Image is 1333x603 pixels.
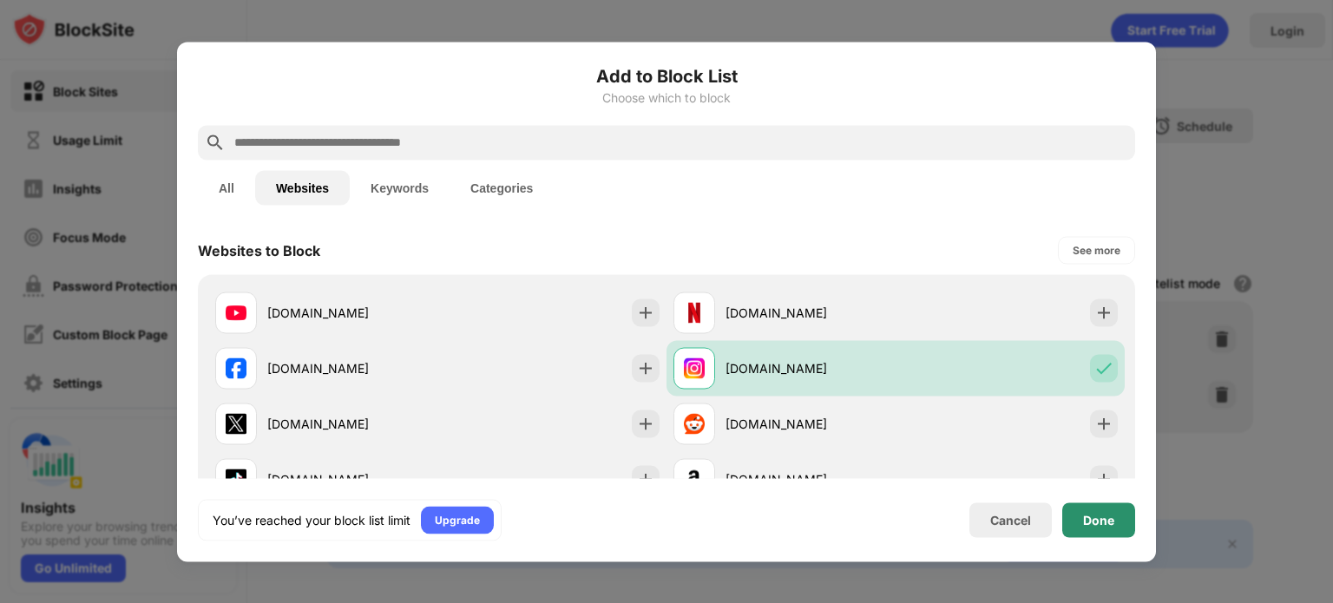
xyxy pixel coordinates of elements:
div: Choose which to block [198,90,1135,104]
img: favicons [226,357,246,378]
div: [DOMAIN_NAME] [726,359,896,377]
div: [DOMAIN_NAME] [726,470,896,488]
img: favicons [226,302,246,323]
div: [DOMAIN_NAME] [726,415,896,433]
img: search.svg [205,132,226,153]
div: [DOMAIN_NAME] [267,304,437,322]
div: Cancel [990,513,1031,528]
div: Upgrade [435,511,480,528]
img: favicons [226,413,246,434]
img: favicons [226,469,246,489]
img: favicons [684,302,705,323]
div: [DOMAIN_NAME] [267,415,437,433]
div: Done [1083,513,1114,527]
img: favicons [684,413,705,434]
img: favicons [684,357,705,378]
div: See more [1073,241,1120,259]
div: [DOMAIN_NAME] [726,304,896,322]
img: favicons [684,469,705,489]
button: Keywords [350,170,450,205]
button: Websites [255,170,350,205]
button: All [198,170,255,205]
div: [DOMAIN_NAME] [267,470,437,488]
div: Websites to Block [198,241,320,259]
div: [DOMAIN_NAME] [267,359,437,377]
button: Categories [450,170,554,205]
h6: Add to Block List [198,62,1135,88]
div: You’ve reached your block list limit [213,511,410,528]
